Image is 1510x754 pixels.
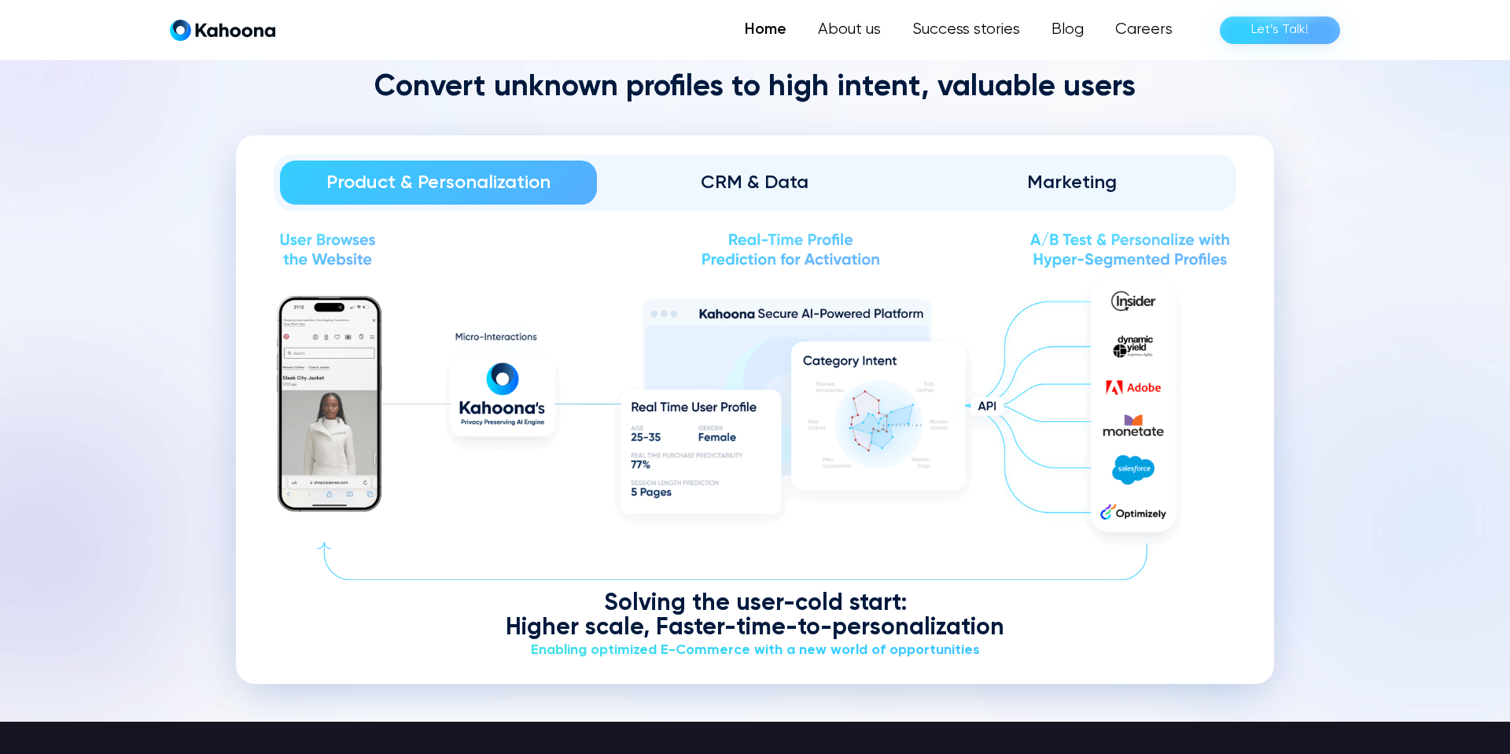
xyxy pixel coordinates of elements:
div: Product & Personalization [302,170,575,195]
div: Let’s Talk! [1251,17,1309,43]
a: Blog [1036,14,1099,46]
a: home [170,19,275,42]
a: About us [802,14,897,46]
div: Marketing [935,170,1208,195]
div: Enabling optimized E-Commerce with a new world of opportunities [274,641,1236,660]
a: Careers [1099,14,1188,46]
a: Home [729,14,802,46]
a: Success stories [897,14,1036,46]
a: Let’s Talk! [1220,17,1340,44]
h2: Convert unknown profiles to high intent, valuable users [236,69,1274,107]
div: CRM & Data [619,170,892,195]
div: Solving the user-cold start: Higher scale, Faster-time-to-personalization [274,592,1236,641]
